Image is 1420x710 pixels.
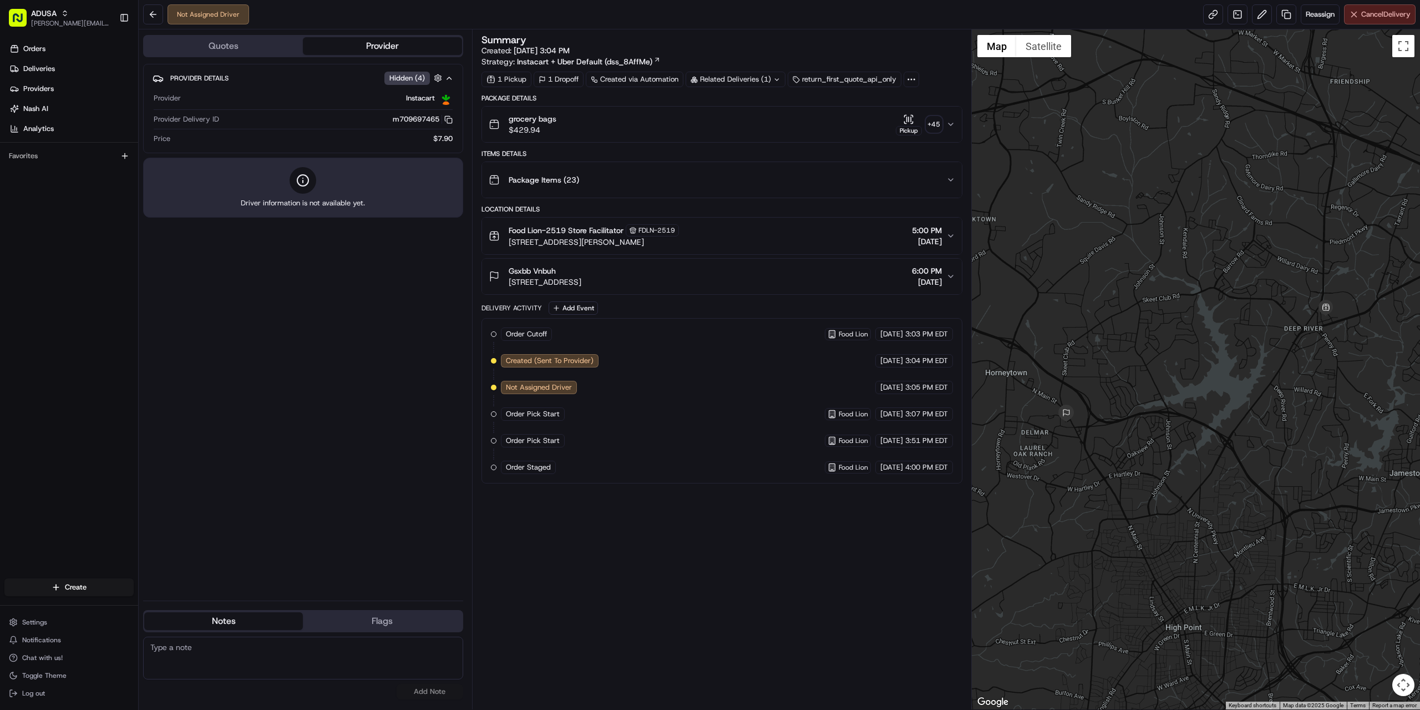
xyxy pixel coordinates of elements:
[482,218,962,254] button: Food Lion-2519 Store FacilitatorFDLN-2519[STREET_ADDRESS][PERSON_NAME]5:00 PM[DATE]
[78,188,134,197] a: Powered byPylon
[154,134,170,144] span: Price
[905,409,948,419] span: 3:07 PM EDT
[23,44,45,54] span: Orders
[905,436,948,446] span: 3:51 PM EDT
[509,225,623,236] span: Food Lion-2519 Store Facilitator
[22,689,45,698] span: Log out
[481,205,962,214] div: Location Details
[880,356,903,366] span: [DATE]
[549,301,598,315] button: Add Event
[303,37,461,55] button: Provider
[389,73,425,83] span: Hidden ( 4 )
[393,114,453,124] button: m709697465
[4,578,134,596] button: Create
[4,615,134,630] button: Settings
[154,114,219,124] span: Provider Delivery ID
[38,106,182,117] div: Start new chat
[189,109,202,123] button: Start new chat
[154,93,181,103] span: Provider
[509,174,579,185] span: Package Items ( 23 )
[38,117,140,126] div: We're available if you need us!
[4,120,138,138] a: Analytics
[1350,702,1366,708] a: Terms (opens in new tab)
[22,653,63,662] span: Chat with us!
[509,265,556,276] span: Gsxbb Vnbuh
[31,19,110,28] button: [PERSON_NAME][EMAIL_ADDRESS][PERSON_NAME][DOMAIN_NAME]
[481,72,531,87] div: 1 Pickup
[1372,702,1417,708] a: Report a map error
[241,198,365,208] span: Driver information is not available yet.
[94,162,103,171] div: 💻
[686,72,785,87] div: Related Deliveries (1)
[482,107,962,142] button: grocery bags$429.94Pickup+45
[481,149,962,158] div: Items Details
[506,462,551,472] span: Order Staged
[905,356,948,366] span: 3:04 PM EDT
[482,162,962,198] button: Package Items (23)
[912,276,942,288] span: [DATE]
[905,382,948,392] span: 3:05 PM EDT
[788,72,901,87] div: return_first_quote_api_only
[4,40,138,58] a: Orders
[303,612,461,630] button: Flags
[926,117,942,132] div: + 45
[22,636,61,644] span: Notifications
[517,56,652,67] span: Instacart + Uber Default (dss_8AffMe)
[880,409,903,419] span: [DATE]
[638,226,675,235] span: FDLN-2519
[517,56,661,67] a: Instacart + Uber Default (dss_8AffMe)
[1301,4,1340,24] button: Reassign
[506,382,572,392] span: Not Assigned Driver
[7,157,89,177] a: 📗Knowledge Base
[905,462,948,472] span: 4:00 PM EDT
[481,304,542,313] div: Delivery Activity
[977,35,1016,57] button: Show street map
[29,72,183,83] input: Clear
[105,161,178,172] span: API Documentation
[31,8,57,19] span: ADUSA
[22,618,47,627] span: Settings
[22,671,67,680] span: Toggle Theme
[880,382,903,392] span: [DATE]
[4,632,134,648] button: Notifications
[4,60,138,78] a: Deliveries
[509,113,556,124] span: grocery bags
[896,114,922,135] button: Pickup
[4,4,115,31] button: ADUSA[PERSON_NAME][EMAIL_ADDRESS][PERSON_NAME][DOMAIN_NAME]
[514,46,570,56] span: [DATE] 3:04 PM
[586,72,683,87] div: Created via Automation
[481,94,962,103] div: Package Details
[506,356,594,366] span: Created (Sent To Provider)
[23,124,54,134] span: Analytics
[23,84,54,94] span: Providers
[509,276,581,288] span: [STREET_ADDRESS]
[1016,35,1071,57] button: Show satellite imagery
[144,37,303,55] button: Quotes
[170,74,229,83] span: Provider Details
[880,462,903,472] span: [DATE]
[896,126,922,135] div: Pickup
[22,161,85,172] span: Knowledge Base
[23,64,55,74] span: Deliveries
[912,265,942,276] span: 6:00 PM
[839,436,868,445] span: Food Lion
[65,582,87,592] span: Create
[1229,702,1276,709] button: Keyboard shortcuts
[482,259,962,294] button: Gsxbb Vnbuh[STREET_ADDRESS]6:00 PM[DATE]
[912,236,942,247] span: [DATE]
[1361,9,1411,19] span: Cancel Delivery
[433,134,453,144] span: $7.90
[975,695,1011,709] a: Open this area in Google Maps (opens a new window)
[11,44,202,62] p: Welcome 👋
[1392,674,1414,696] button: Map camera controls
[839,463,868,472] span: Food Lion
[509,124,556,135] span: $429.94
[880,329,903,339] span: [DATE]
[975,695,1011,709] img: Google
[880,436,903,446] span: [DATE]
[509,236,679,248] span: [STREET_ADDRESS][PERSON_NAME]
[905,329,948,339] span: 3:03 PM EDT
[896,114,942,135] button: Pickup+45
[153,69,454,87] button: Provider DetailsHidden (4)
